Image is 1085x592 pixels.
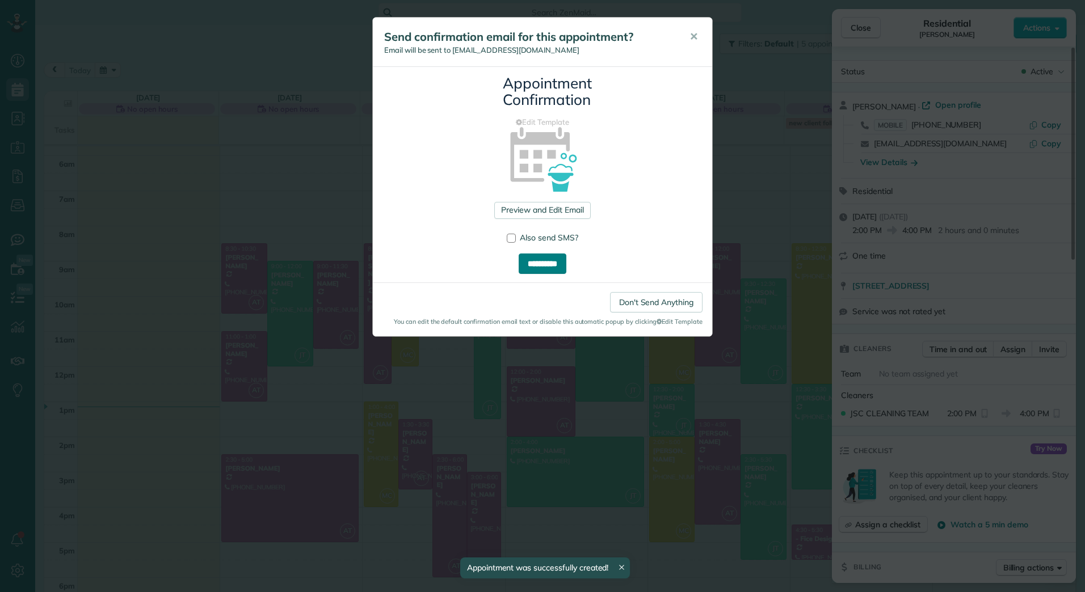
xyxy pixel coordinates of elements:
[382,317,703,326] small: You can edit the default confirmation email text or disable this automatic popup by clicking Edit...
[384,45,579,54] span: Email will be sent to [EMAIL_ADDRESS][DOMAIN_NAME]
[503,75,582,108] h3: Appointment Confirmation
[384,29,674,45] h5: Send confirmation email for this appointment?
[689,30,698,43] span: ✕
[381,117,704,128] a: Edit Template
[610,292,703,312] a: Don't Send Anything
[520,232,578,243] span: Also send SMS?
[492,107,594,209] img: appointment_confirmation_icon-141e34405f88b12ade42628e8c248340957700ab75a12ae832a8710e9b578dc5.png
[494,202,590,219] a: Preview and Edit Email
[460,557,630,578] div: Appointment was successfully created!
